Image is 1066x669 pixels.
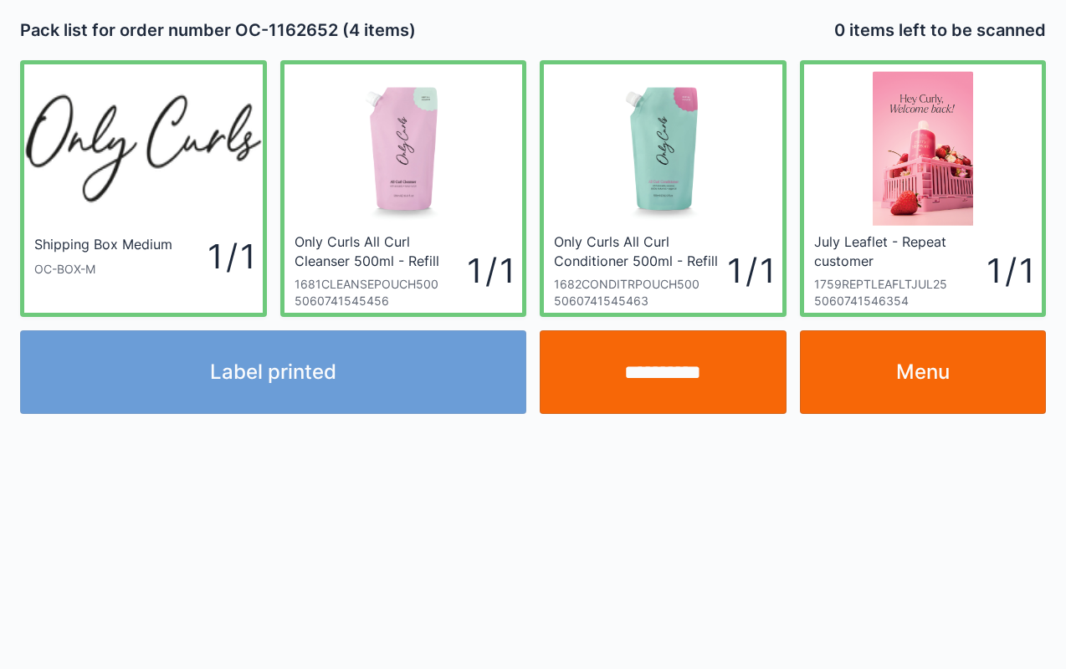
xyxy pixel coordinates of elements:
a: Menu [800,330,1047,414]
div: 5060741546354 [814,293,987,309]
div: Only Curls All Curl Cleanser 500ml - Refill Pouch [295,232,464,269]
div: 1759REPTLEAFLTJUL25 [814,276,987,293]
div: 1 / 1 [987,247,1032,294]
img: Screenshot-87.png [873,71,973,226]
img: oc_200x.webp [24,71,263,226]
div: July Leaflet - Repeat customer [814,232,983,269]
div: OC-BOX-M [34,261,177,278]
div: 1 / 1 [467,247,512,294]
h2: 0 items left to be scanned [834,18,1046,42]
div: 5060741545463 [554,293,727,309]
div: 1682CONDITRPOUCH500 [554,276,727,293]
div: 1 / 1 [727,247,772,294]
img: Refill_Pouch_-_All_Curl_Cleanser_front_2048x.jpg [325,71,480,226]
div: 1681CLEANSEPOUCH500 [295,276,468,293]
a: Only Curls All Curl Conditioner 500ml - Refill Pouch1682CONDITRPOUCH50050607415454631 / 1 [540,60,787,317]
div: 5060741545456 [295,293,468,309]
img: Refill_Pouch_-_All_Curl_Conditioner_front_2048x.jpg [586,71,741,226]
div: Shipping Box Medium [34,235,172,254]
h2: Pack list for order number OC-1162652 (4 items) [20,18,526,42]
a: Shipping Box MediumOC-BOX-M1 / 1 [20,60,267,317]
a: Only Curls All Curl Cleanser 500ml - Refill Pouch1681CLEANSEPOUCH50050607415454561 / 1 [280,60,527,317]
a: July Leaflet - Repeat customer1759REPTLEAFLTJUL2550607415463541 / 1 [800,60,1047,317]
div: 1 / 1 [177,232,253,280]
div: Only Curls All Curl Conditioner 500ml - Refill Pouch [554,232,723,269]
